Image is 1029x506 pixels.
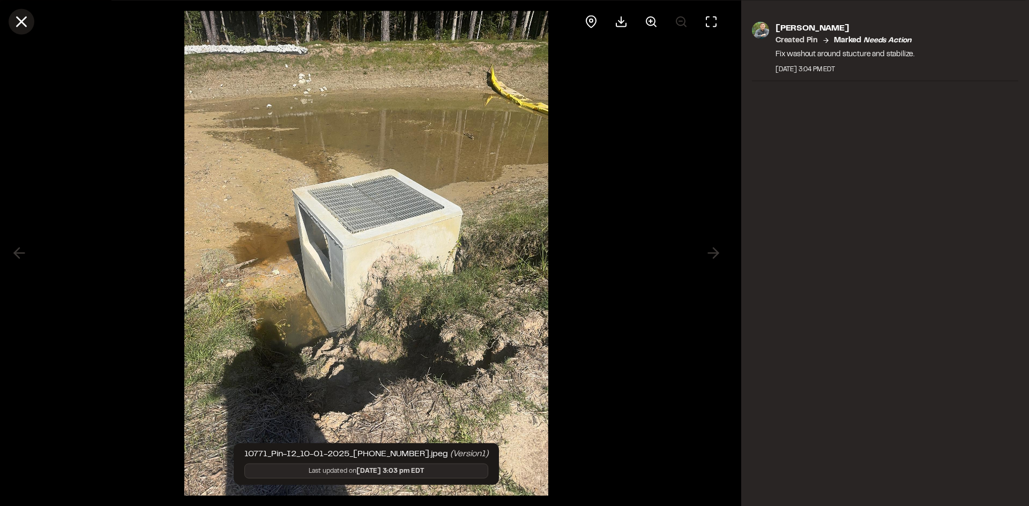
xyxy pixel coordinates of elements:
[863,37,912,43] em: needs action
[776,48,914,60] p: Fix washout around stucture and stabilize.
[776,21,914,34] p: [PERSON_NAME]
[776,34,818,46] p: Created Pin
[9,9,34,34] button: Close modal
[638,9,664,34] button: Zoom in
[834,34,912,46] p: Marked
[776,64,914,74] div: [DATE] 3:04 PM EDT
[578,9,604,34] div: View pin on map
[698,9,724,34] button: Toggle Fullscreen
[752,21,769,39] img: photo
